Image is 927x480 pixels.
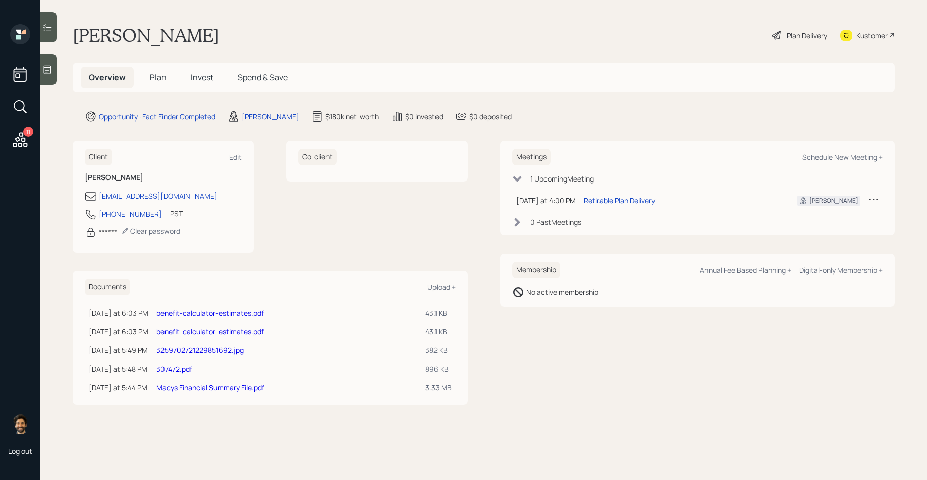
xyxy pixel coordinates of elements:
[156,345,244,355] a: 3259702721229851692.jpg
[85,173,242,182] h6: [PERSON_NAME]
[298,149,337,165] h6: Co-client
[425,364,452,374] div: 896 KB
[89,326,148,337] div: [DATE] at 6:03 PM
[530,217,581,227] div: 0 Past Meeting s
[512,149,551,165] h6: Meetings
[787,30,827,41] div: Plan Delivery
[170,208,183,219] div: PST
[516,195,576,206] div: [DATE] at 4:00 PM
[99,111,215,122] div: Opportunity · Fact Finder Completed
[73,24,220,46] h1: [PERSON_NAME]
[10,414,30,434] img: eric-schwartz-headshot.png
[425,308,452,318] div: 43.1 KB
[425,345,452,355] div: 382 KB
[23,127,33,137] div: 11
[156,308,264,318] a: benefit-calculator-estimates.pdf
[89,72,126,83] span: Overview
[242,111,299,122] div: [PERSON_NAME]
[191,72,213,83] span: Invest
[8,446,32,456] div: Log out
[150,72,167,83] span: Plan
[427,282,456,292] div: Upload +
[156,327,264,336] a: benefit-calculator-estimates.pdf
[700,265,791,275] div: Annual Fee Based Planning +
[512,262,560,278] h6: Membership
[325,111,379,122] div: $180k net-worth
[526,287,598,297] div: No active membership
[425,326,452,337] div: 43.1 KB
[530,173,594,184] div: 1 Upcoming Meeting
[425,382,452,393] div: 3.33 MB
[405,111,443,122] div: $0 invested
[856,30,888,41] div: Kustomer
[238,72,288,83] span: Spend & Save
[802,152,883,162] div: Schedule New Meeting +
[85,279,130,295] h6: Documents
[99,209,162,219] div: [PHONE_NUMBER]
[89,308,148,318] div: [DATE] at 6:03 PM
[469,111,512,122] div: $0 deposited
[809,196,858,205] div: [PERSON_NAME]
[89,345,148,355] div: [DATE] at 5:49 PM
[799,265,883,275] div: Digital-only Membership +
[85,149,112,165] h6: Client
[121,226,180,236] div: Clear password
[156,364,192,374] a: 307472.pdf
[584,195,655,206] div: Retirable Plan Delivery
[156,383,264,392] a: Macys Financial Summary File.pdf
[99,191,217,201] div: [EMAIL_ADDRESS][DOMAIN_NAME]
[89,364,148,374] div: [DATE] at 5:48 PM
[89,382,148,393] div: [DATE] at 5:44 PM
[229,152,242,162] div: Edit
